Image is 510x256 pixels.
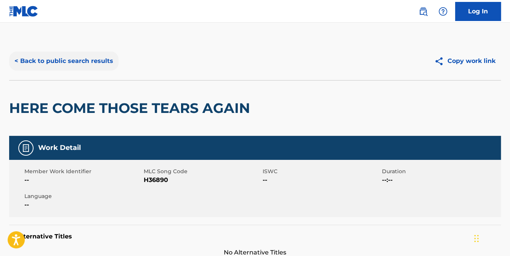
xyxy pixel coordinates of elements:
h2: HERE COME THOSE TEARS AGAIN [9,100,254,117]
h5: Alternative Titles [17,233,493,240]
span: -- [263,175,380,185]
a: Log In [455,2,501,21]
span: MLC Song Code [144,167,261,175]
span: Duration [382,167,499,175]
h5: Work Detail [38,143,81,152]
img: search [419,7,428,16]
span: Language [24,192,142,200]
button: < Back to public search results [9,52,119,71]
img: Copy work link [434,56,447,66]
span: ISWC [263,167,380,175]
span: H36890 [144,175,261,185]
a: Public Search [415,4,431,19]
img: MLC Logo [9,6,38,17]
span: Member Work Identifier [24,167,142,175]
span: --:-- [382,175,499,185]
img: Work Detail [21,143,30,153]
button: Copy work link [429,52,501,71]
img: help [438,7,447,16]
div: Drag [474,227,479,250]
iframe: Chat Widget [472,219,510,256]
span: -- [24,175,142,185]
div: Help [435,4,451,19]
span: -- [24,200,142,209]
